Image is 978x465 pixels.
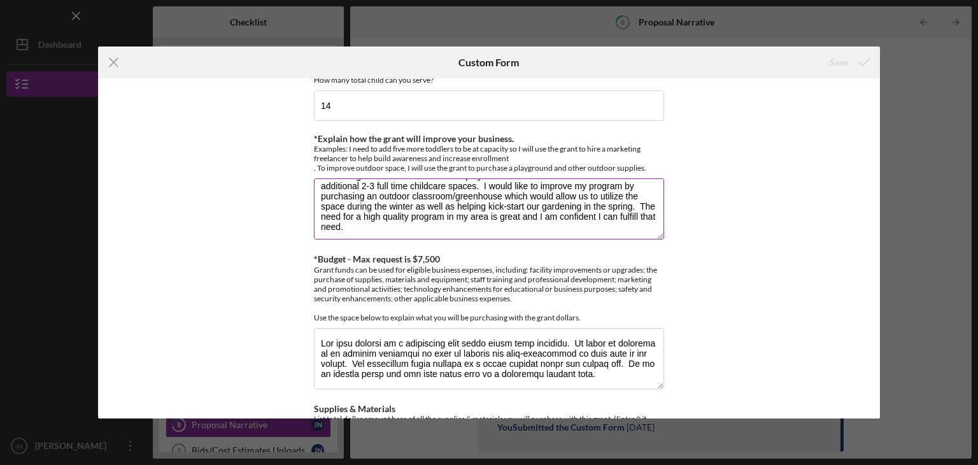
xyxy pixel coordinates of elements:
div: How many total child can you serve? [314,75,664,85]
label: Supplies & Materials [314,403,395,414]
div: Save [830,50,848,75]
div: Examples: I need to add five more toddlers to be at capacity so I will use the grant to hire a ma... [314,144,664,173]
h6: Custom Form [458,57,519,68]
textarea: The end goal would be to hire an employee. This would allow me to create an additional 2-3 full t... [314,178,664,240]
div: Grant funds can be used for eligible business expenses, including: facility improvements or upgra... [314,265,664,322]
label: *Budget - Max request is $7,500 [314,254,440,264]
textarea: Lor ipsu dolorsi am c adipiscing elit seddo eiusm temp incididu. Ut labor et dolorema al en admin... [314,328,664,389]
div: List total dollar amount here of all the supplies & materials you will purchase with this grant. ... [314,414,664,433]
button: Save [817,50,880,75]
label: *Explain how the grant will improve your business. [314,133,514,144]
